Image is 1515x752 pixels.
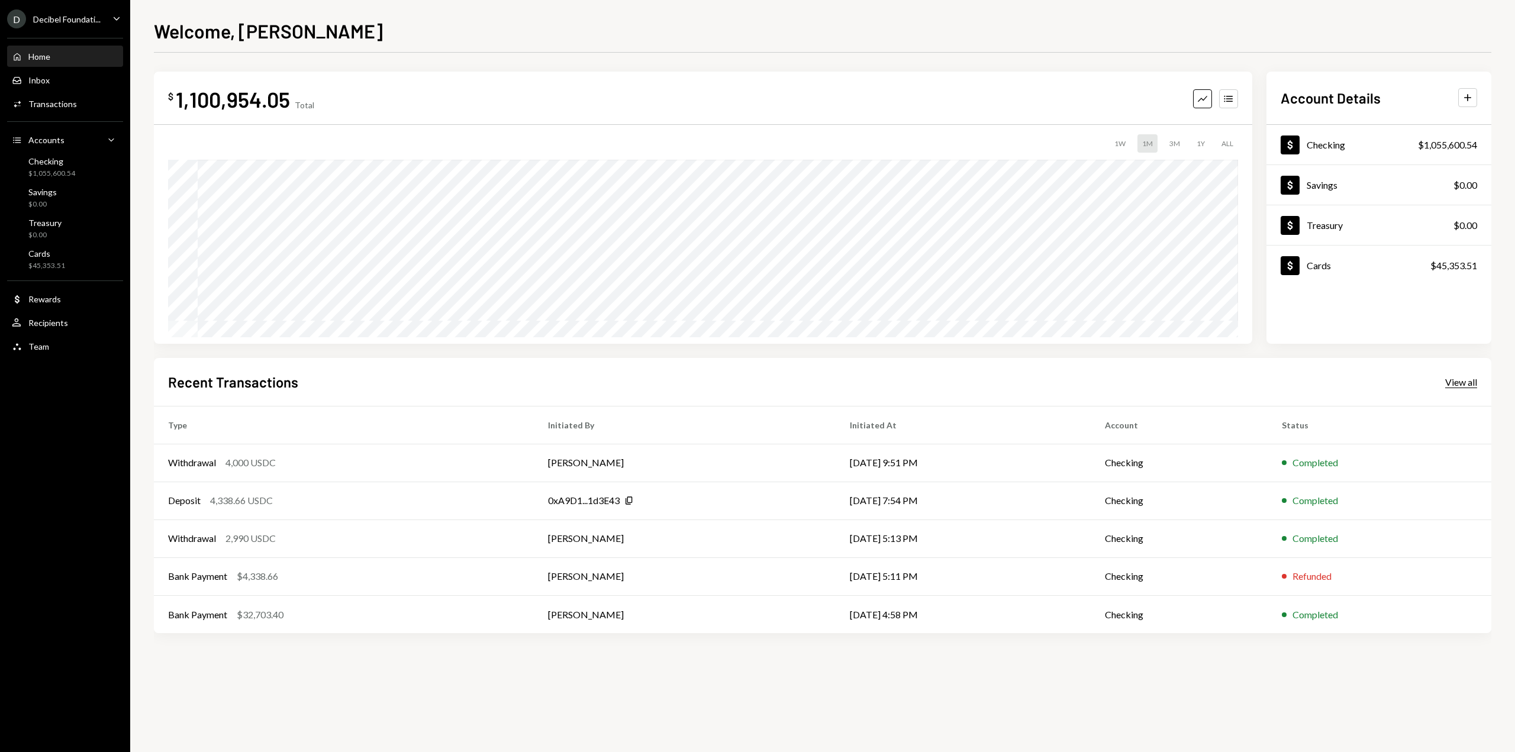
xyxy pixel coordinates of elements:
div: 2,990 USDC [225,531,276,546]
div: Withdrawal [168,531,216,546]
div: Checking [28,156,75,166]
div: 4,338.66 USDC [210,493,273,508]
td: [PERSON_NAME] [534,557,836,595]
div: 4,000 USDC [225,456,276,470]
td: Checking [1091,557,1268,595]
div: View all [1445,376,1477,388]
div: Total [295,100,314,110]
a: Inbox [7,69,123,91]
div: Completed [1292,456,1338,470]
div: $0.00 [1453,178,1477,192]
div: $0.00 [1453,218,1477,233]
div: ALL [1217,134,1238,153]
h2: Account Details [1281,88,1381,108]
div: Completed [1292,608,1338,622]
td: [DATE] 7:54 PM [836,482,1091,519]
div: $32,703.40 [237,608,283,622]
a: Rewards [7,288,123,309]
div: Completed [1292,493,1338,508]
div: Cards [28,248,65,259]
a: Cards$45,353.51 [7,245,123,273]
div: Refunded [1292,569,1332,583]
div: Recipients [28,318,68,328]
a: View all [1445,375,1477,388]
th: Type [154,406,534,444]
h1: Welcome, [PERSON_NAME] [154,19,383,43]
a: Savings$0.00 [7,183,123,212]
div: Withdrawal [168,456,216,470]
a: Team [7,335,123,357]
h2: Recent Transactions [168,372,298,392]
div: Checking [1307,139,1345,150]
div: Transactions [28,99,77,109]
div: $0.00 [28,199,57,209]
div: 1Y [1192,134,1210,153]
div: 1M [1137,134,1158,153]
div: 1,100,954.05 [176,86,290,112]
td: [PERSON_NAME] [534,519,836,557]
a: Checking$1,055,600.54 [1266,125,1491,164]
th: Initiated At [836,406,1091,444]
td: [DATE] 4:58 PM [836,595,1091,633]
div: Rewards [28,294,61,304]
td: Checking [1091,595,1268,633]
div: Cards [1307,260,1331,271]
div: Accounts [28,135,65,145]
th: Status [1268,406,1491,444]
a: Savings$0.00 [1266,165,1491,205]
td: [PERSON_NAME] [534,444,836,482]
div: $1,055,600.54 [28,169,75,179]
div: 1W [1110,134,1130,153]
th: Initiated By [534,406,836,444]
a: Treasury$0.00 [1266,205,1491,245]
td: [DATE] 5:11 PM [836,557,1091,595]
div: $0.00 [28,230,62,240]
a: Cards$45,353.51 [1266,246,1491,285]
div: $4,338.66 [237,569,278,583]
td: Checking [1091,444,1268,482]
div: $45,353.51 [28,261,65,271]
div: Deposit [168,493,201,508]
th: Account [1091,406,1268,444]
div: D [7,9,26,28]
div: 3M [1165,134,1185,153]
a: Transactions [7,93,123,114]
td: [PERSON_NAME] [534,595,836,633]
div: $1,055,600.54 [1418,138,1477,152]
td: [DATE] 9:51 PM [836,444,1091,482]
div: Decibel Foundati... [33,14,101,24]
td: [DATE] 5:13 PM [836,519,1091,557]
div: Completed [1292,531,1338,546]
a: Accounts [7,129,123,150]
div: Team [28,341,49,351]
div: Bank Payment [168,608,227,622]
div: Savings [28,187,57,197]
td: Checking [1091,519,1268,557]
div: $45,353.51 [1430,259,1477,273]
div: 0xA9D1...1d3E43 [548,493,620,508]
a: Recipients [7,312,123,333]
a: Checking$1,055,600.54 [7,153,123,181]
div: Treasury [28,218,62,228]
div: $ [168,91,173,102]
div: Bank Payment [168,569,227,583]
a: Home [7,46,123,67]
div: Inbox [28,75,50,85]
a: Treasury$0.00 [7,214,123,243]
td: Checking [1091,482,1268,519]
div: Home [28,51,50,62]
div: Savings [1307,179,1337,191]
div: Treasury [1307,220,1343,231]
